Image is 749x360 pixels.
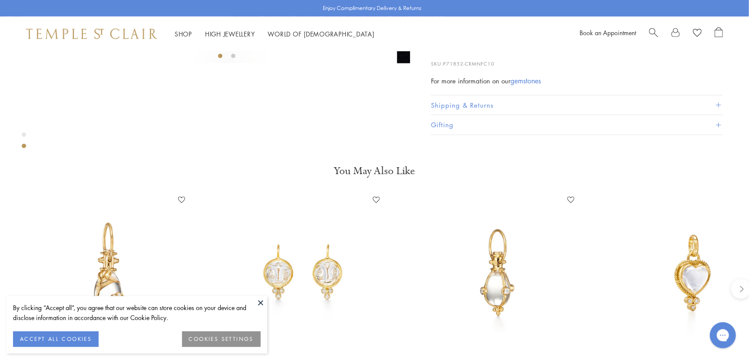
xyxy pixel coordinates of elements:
a: Search [649,27,658,40]
button: Gifting [431,115,723,135]
div: Product gallery navigation [22,130,26,155]
a: ShopShop [175,30,192,38]
div: By clicking “Accept all”, you agree that our website can store cookies on your device and disclos... [13,303,261,323]
nav: Main navigation [175,29,374,40]
a: gemstones [510,76,541,86]
h3: You May Also Like [35,164,714,178]
a: Open Shopping Bag [715,27,723,40]
span: P71852-CRMNFC10 [443,60,494,67]
img: 18K Moonface Earrings [223,193,383,353]
button: Shipping & Returns [431,96,723,115]
p: Enjoy Complimentary Delivery & Returns [323,4,422,13]
p: SKU: [431,51,723,68]
img: Temple St. Clair [26,29,157,39]
img: P51816-E11VINE [29,193,189,353]
a: View Wishlist [693,27,702,40]
a: Book an Appointment [580,28,636,37]
button: COOKIES SETTINGS [182,331,261,347]
iframe: Gorgias live chat messenger [706,319,740,351]
img: P51800-E9 [418,193,578,353]
div: For more information on our [431,76,723,86]
a: High JewelleryHigh Jewellery [205,30,255,38]
button: ACCEPT ALL COOKIES [13,331,99,347]
a: World of [DEMOGRAPHIC_DATA]World of [DEMOGRAPHIC_DATA] [268,30,374,38]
